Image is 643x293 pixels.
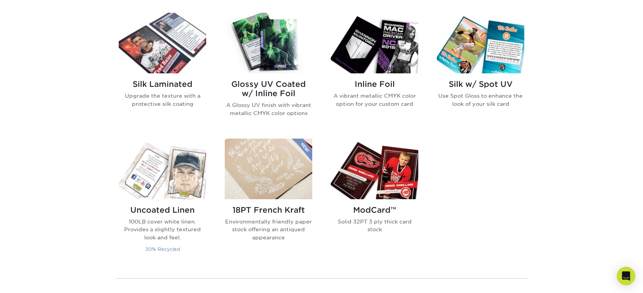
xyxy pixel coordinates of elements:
[331,205,418,215] h2: ModCard™
[225,101,312,117] p: A Glossy UV finish with vibrant metallic CMYK color options
[225,13,312,129] a: Glossy UV Coated w/ Inline Foil Trading Cards Glossy UV Coated w/ Inline Foil A Glossy UV finish ...
[225,13,312,73] img: Glossy UV Coated w/ Inline Foil Trading Cards
[331,80,418,89] h2: Inline Foil
[293,139,312,162] img: New Product
[331,13,418,73] img: Inline Foil Trading Cards
[119,139,206,263] a: Uncoated Linen Trading Cards Uncoated Linen 100LB cover white linen. Provides a slightly textured...
[119,139,206,199] img: Uncoated Linen Trading Cards
[437,13,524,73] img: Silk w/ Spot UV Trading Cards
[145,246,180,252] small: 30% Recycled
[119,92,206,108] p: Upgrade the texture with a protective silk coating
[225,205,312,215] h2: 18PT French Kraft
[331,13,418,129] a: Inline Foil Trading Cards Inline Foil A vibrant metallic CMYK color option for your custom card
[225,80,312,98] h2: Glossy UV Coated w/ Inline Foil
[617,267,635,285] div: Open Intercom Messenger
[331,218,418,234] p: Solid 32PT 3 ply thick card stock
[225,139,312,199] img: 18PT French Kraft Trading Cards
[331,139,418,199] img: ModCard™ Trading Cards
[119,80,206,89] h2: Silk Laminated
[437,13,524,129] a: Silk w/ Spot UV Trading Cards Silk w/ Spot UV Use Spot Gloss to enhance the look of your silk card
[437,80,524,89] h2: Silk w/ Spot UV
[225,139,312,263] a: 18PT French Kraft Trading Cards 18PT French Kraft Environmentally friendly paper stock offering a...
[119,13,206,129] a: Silk Laminated Trading Cards Silk Laminated Upgrade the texture with a protective silk coating
[119,205,206,215] h2: Uncoated Linen
[119,13,206,73] img: Silk Laminated Trading Cards
[331,92,418,108] p: A vibrant metallic CMYK color option for your custom card
[437,92,524,108] p: Use Spot Gloss to enhance the look of your silk card
[119,218,206,241] p: 100LB cover white linen. Provides a slightly textured look and feel.
[225,218,312,241] p: Environmentally friendly paper stock offering an antiqued appearance
[331,139,418,263] a: ModCard™ Trading Cards ModCard™ Solid 32PT 3 ply thick card stock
